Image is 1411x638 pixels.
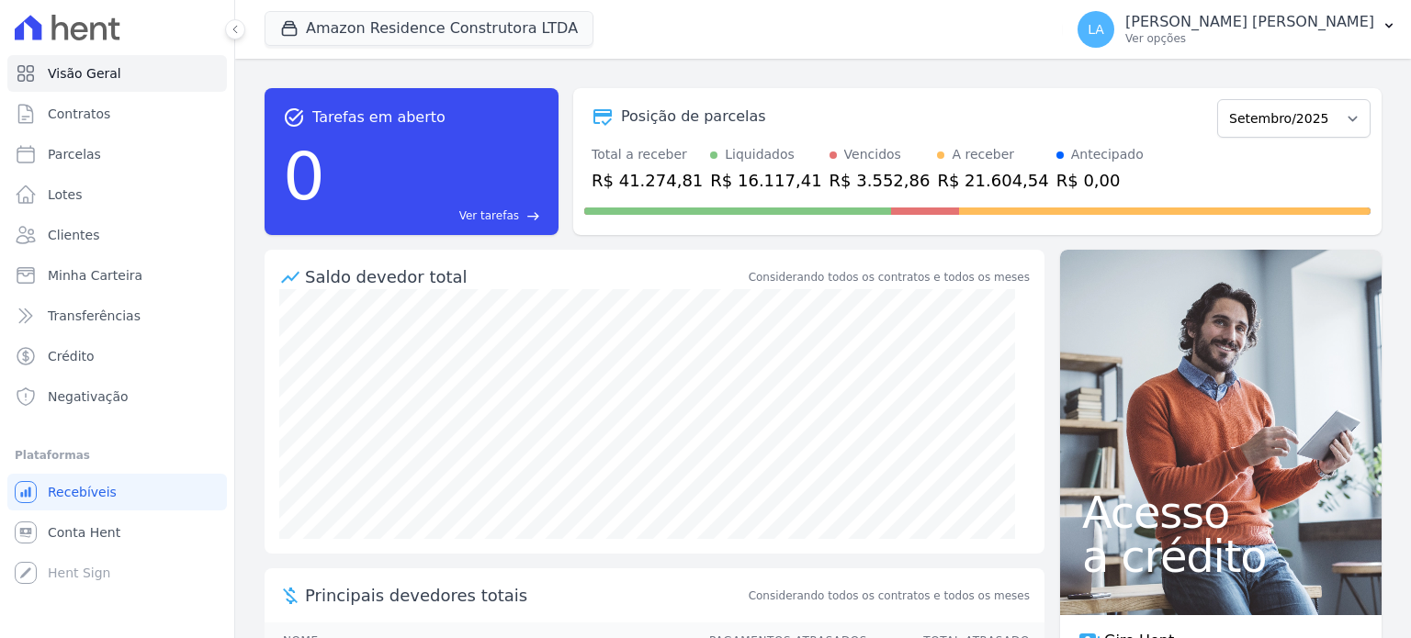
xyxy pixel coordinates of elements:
span: Considerando todos os contratos e todos os meses [749,588,1030,604]
div: Total a receber [592,145,703,164]
p: [PERSON_NAME] [PERSON_NAME] [1125,13,1374,31]
button: LA [PERSON_NAME] [PERSON_NAME] Ver opções [1063,4,1411,55]
span: Clientes [48,226,99,244]
a: Parcelas [7,136,227,173]
a: Lotes [7,176,227,213]
div: R$ 0,00 [1056,168,1144,193]
span: Ver tarefas [459,207,519,224]
span: LA [1088,23,1104,36]
span: Conta Hent [48,523,120,542]
div: Considerando todos os contratos e todos os meses [749,269,1030,285]
div: Plataformas [15,444,220,466]
span: Principais devedores totais [305,583,745,608]
span: east [526,209,540,223]
span: a crédito [1082,534,1360,578]
div: Saldo devedor total [305,264,745,289]
span: Contratos [48,105,110,123]
span: Visão Geral [48,64,121,83]
a: Ver tarefas east [333,207,540,224]
p: Ver opções [1125,31,1374,46]
span: Negativação [48,387,129,406]
a: Visão Geral [7,55,227,92]
span: Minha Carteira [48,266,142,285]
a: Contratos [7,95,227,132]
div: R$ 41.274,81 [592,168,703,193]
div: R$ 3.552,86 [830,168,931,193]
a: Crédito [7,338,227,375]
span: task_alt [283,106,305,129]
div: R$ 21.604,54 [937,168,1048,193]
span: Acesso [1082,490,1360,534]
a: Conta Hent [7,514,227,551]
span: Crédito [48,347,95,365]
a: Recebíveis [7,474,227,510]
button: Amazon Residence Construtora LTDA [265,11,593,46]
span: Transferências [48,307,141,325]
span: Tarefas em aberto [312,106,446,129]
div: A receber [952,145,1014,164]
div: 0 [283,129,325,224]
div: Liquidados [725,145,795,164]
span: Recebíveis [48,483,117,501]
a: Negativação [7,378,227,415]
div: Vencidos [844,145,901,164]
div: Posição de parcelas [621,106,766,128]
div: Antecipado [1071,145,1144,164]
div: R$ 16.117,41 [710,168,821,193]
span: Lotes [48,185,83,204]
a: Transferências [7,297,227,334]
span: Parcelas [48,145,101,163]
a: Minha Carteira [7,257,227,294]
a: Clientes [7,217,227,253]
